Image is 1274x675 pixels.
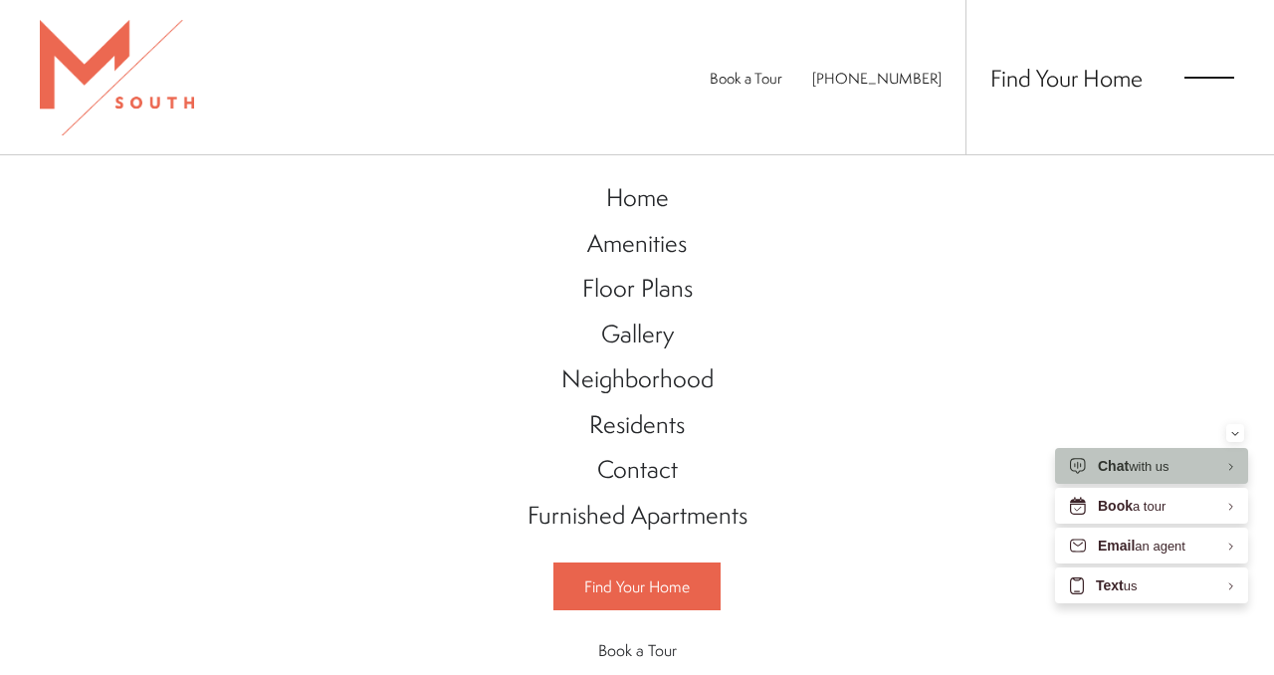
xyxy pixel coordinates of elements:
[812,68,942,89] a: Call Us at 813-570-8014
[528,498,747,532] span: Furnished Apartments
[584,575,690,597] span: Find Your Home
[40,20,194,135] img: MSouth
[1184,69,1234,87] button: Open Menu
[597,452,678,486] span: Contact
[587,226,687,260] span: Amenities
[598,639,677,661] span: Book a Tour
[508,175,767,221] a: Go to Home
[508,447,767,493] a: Go to Contact
[508,402,767,448] a: Go to Residents
[710,68,782,89] a: Book a Tour
[508,356,767,402] a: Go to Neighborhood
[508,312,767,357] a: Go to Gallery
[508,266,767,312] a: Go to Floor Plans
[508,221,767,267] a: Go to Amenities
[508,493,767,539] a: Go to Furnished Apartments (opens in a new tab)
[561,361,714,395] span: Neighborhood
[812,68,942,89] span: [PHONE_NUMBER]
[606,180,669,214] span: Home
[601,317,674,350] span: Gallery
[589,407,685,441] span: Residents
[582,271,693,305] span: Floor Plans
[553,627,721,673] a: Book a Tour
[553,562,721,610] a: Find Your Home
[990,62,1143,94] a: Find Your Home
